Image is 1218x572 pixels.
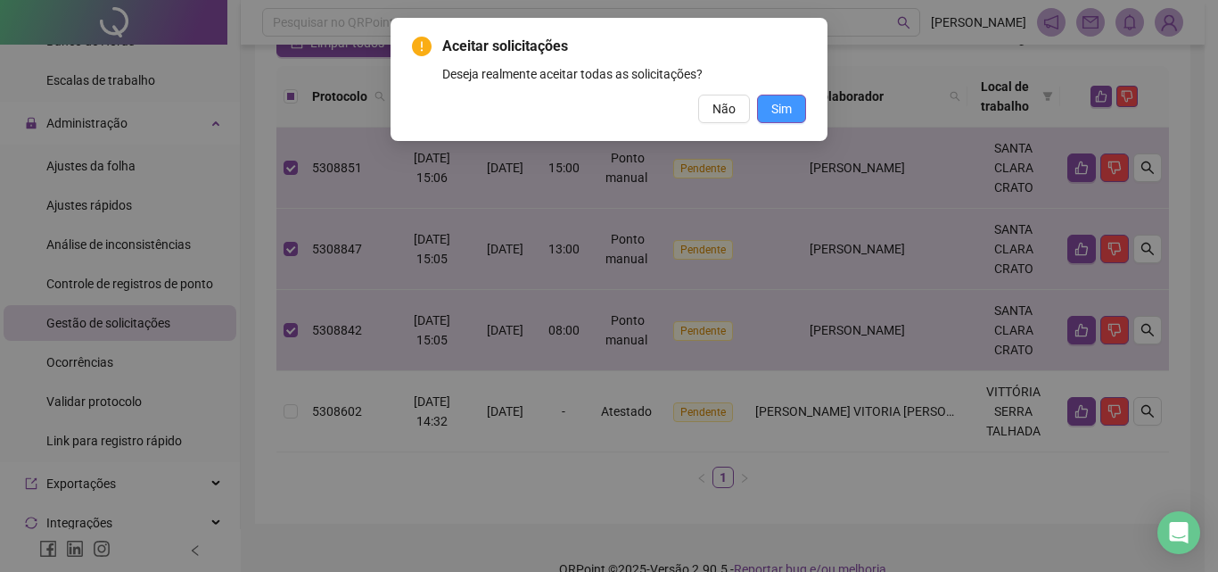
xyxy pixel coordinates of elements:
[712,99,736,119] span: Não
[757,95,806,123] button: Sim
[442,64,806,84] div: Deseja realmente aceitar todas as solicitações?
[1157,511,1200,554] div: Open Intercom Messenger
[698,95,750,123] button: Não
[771,99,792,119] span: Sim
[442,36,806,57] span: Aceitar solicitações
[412,37,432,56] span: exclamation-circle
